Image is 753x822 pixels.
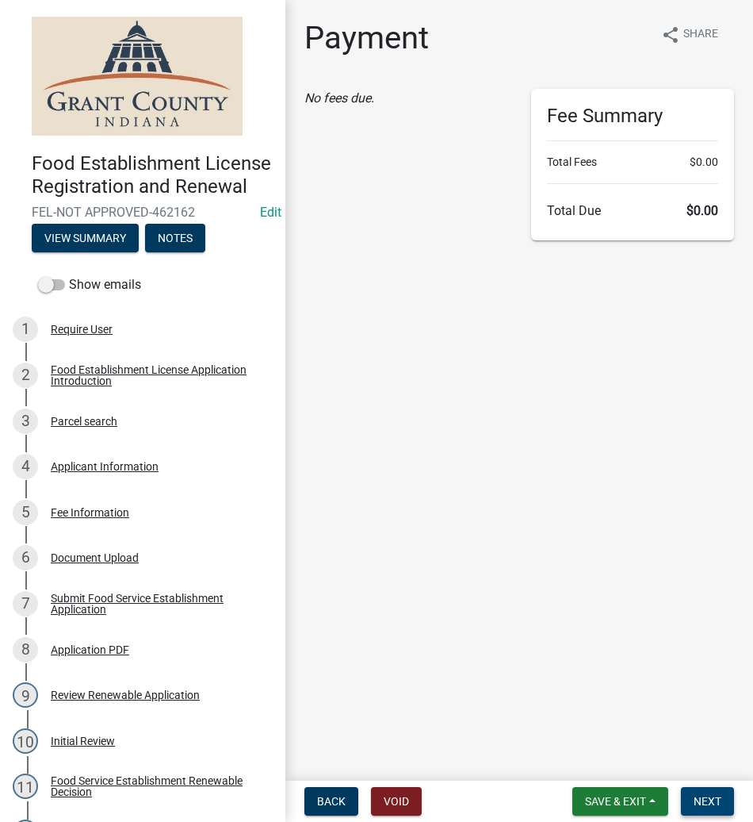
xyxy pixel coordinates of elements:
button: shareShare [648,19,731,50]
wm-modal-confirm: Notes [145,232,205,245]
button: View Summary [32,224,139,252]
img: Grant County, Indiana [32,17,243,136]
a: Edit [260,205,281,220]
div: 1 [13,317,38,342]
div: 7 [13,591,38,616]
button: Save & Exit [572,787,668,816]
div: 8 [13,637,38,663]
wm-modal-confirm: Summary [32,232,139,245]
div: Document Upload [51,552,139,563]
h4: Food Establishment License Registration and Renewal [32,152,273,198]
div: 5 [13,500,38,525]
h6: Total Due [547,203,718,218]
div: Initial Review [51,736,115,747]
button: Notes [145,224,205,252]
i: share [661,25,680,44]
button: Void [371,787,422,816]
wm-modal-confirm: Edit Application Number [260,205,281,220]
div: Require User [51,324,113,335]
div: 3 [13,409,38,434]
span: Next [694,795,721,808]
div: 6 [13,545,38,570]
div: Applicant Information [51,461,159,472]
span: Save & Exit [585,795,646,808]
h6: Fee Summary [547,105,718,128]
span: Share [683,25,718,44]
div: Submit Food Service Establishment Application [51,593,260,615]
div: 9 [13,682,38,708]
div: Parcel search [51,416,117,427]
div: 11 [13,774,38,799]
button: Next [681,787,734,816]
label: Show emails [38,275,141,294]
div: Food Service Establishment Renewable Decision [51,775,260,797]
div: 4 [13,454,38,479]
div: Application PDF [51,644,129,655]
span: Back [317,795,346,808]
button: Back [304,787,358,816]
span: FEL-NOT APPROVED-462162 [32,205,254,220]
i: No fees due. [304,90,374,106]
h1: Payment [304,19,429,57]
div: Review Renewable Application [51,689,200,701]
div: Food Establishment License Application Introduction [51,364,260,386]
div: 2 [13,363,38,388]
span: $0.00 [686,203,718,218]
li: Total Fees [547,154,718,171]
span: $0.00 [690,154,718,171]
div: Fee Information [51,507,129,518]
div: 10 [13,728,38,754]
